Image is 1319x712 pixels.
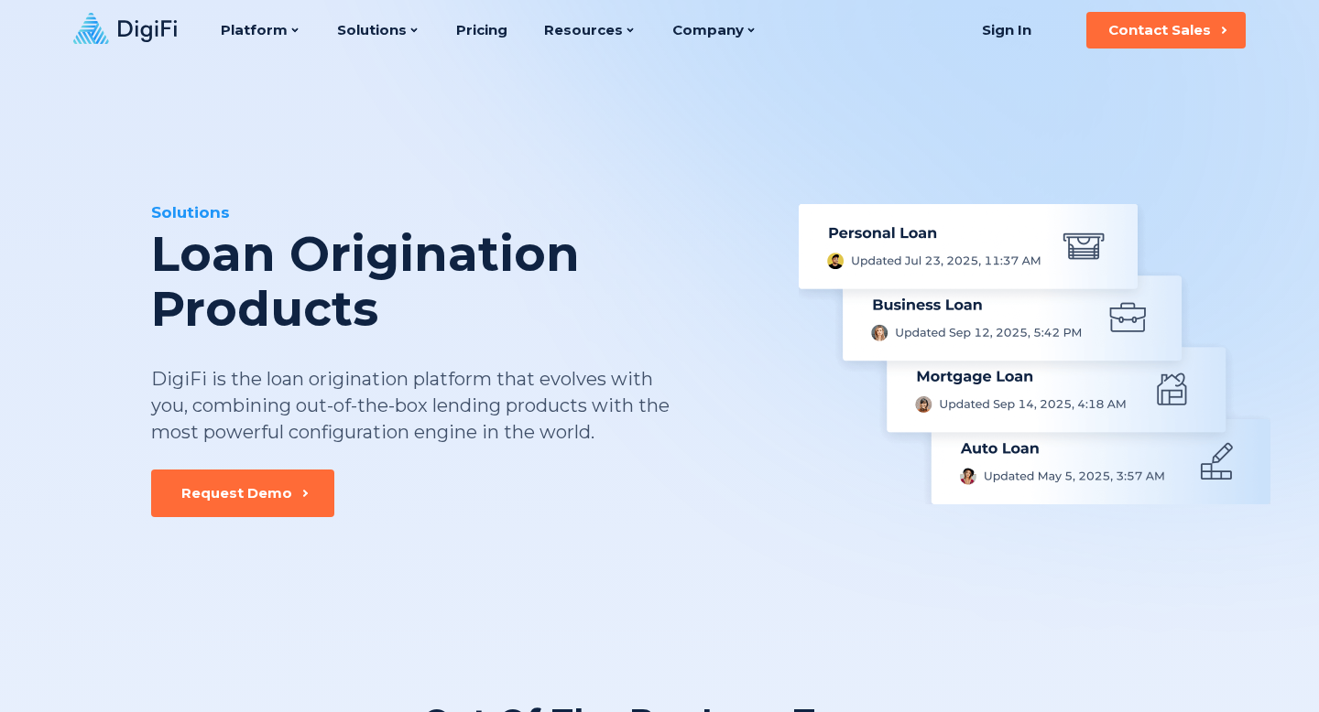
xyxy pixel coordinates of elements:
div: Request Demo [181,484,292,502]
div: Solutions [151,201,767,223]
a: Sign In [959,12,1053,49]
div: Contact Sales [1108,21,1211,39]
button: Contact Sales [1086,12,1246,49]
div: DigiFi is the loan origination platform that evolves with you, combining out-of-the-box lending p... [151,366,671,446]
button: Request Demo [151,469,334,517]
div: Loan Origination Products [151,227,767,337]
